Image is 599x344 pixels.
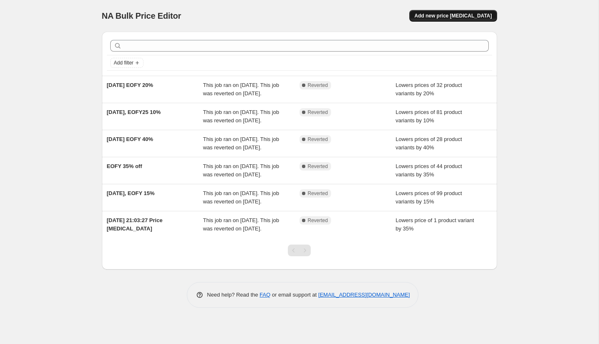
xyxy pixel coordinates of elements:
[107,136,153,142] span: [DATE] EOFY 40%
[288,245,311,256] nav: Pagination
[203,190,279,205] span: This job ran on [DATE]. This job was reverted on [DATE].
[396,190,462,205] span: Lowers prices of 99 product variants by 15%
[114,59,134,66] span: Add filter
[308,163,328,170] span: Reverted
[414,12,492,19] span: Add new price [MEDICAL_DATA]
[203,136,279,151] span: This job ran on [DATE]. This job was reverted on [DATE].
[308,82,328,89] span: Reverted
[107,163,142,169] span: EOFY 35% off
[308,190,328,197] span: Reverted
[308,217,328,224] span: Reverted
[107,217,163,232] span: [DATE] 21:03:27 Price [MEDICAL_DATA]
[102,11,181,20] span: NA Bulk Price Editor
[203,217,279,232] span: This job ran on [DATE]. This job was reverted on [DATE].
[207,292,260,298] span: Need help? Read the
[308,136,328,143] span: Reverted
[107,190,155,196] span: [DATE], EOFY 15%
[203,109,279,124] span: This job ran on [DATE]. This job was reverted on [DATE].
[107,109,161,115] span: [DATE], EOFY25 10%
[110,58,144,68] button: Add filter
[260,292,270,298] a: FAQ
[396,217,474,232] span: Lowers price of 1 product variant by 35%
[107,82,153,88] span: [DATE] EOFY 20%
[396,136,462,151] span: Lowers prices of 28 product variants by 40%
[203,163,279,178] span: This job ran on [DATE]. This job was reverted on [DATE].
[270,292,318,298] span: or email support at
[396,163,462,178] span: Lowers prices of 44 product variants by 35%
[396,82,462,97] span: Lowers prices of 32 product variants by 20%
[308,109,328,116] span: Reverted
[203,82,279,97] span: This job ran on [DATE]. This job was reverted on [DATE].
[409,10,497,22] button: Add new price [MEDICAL_DATA]
[396,109,462,124] span: Lowers prices of 81 product variants by 10%
[318,292,410,298] a: [EMAIL_ADDRESS][DOMAIN_NAME]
